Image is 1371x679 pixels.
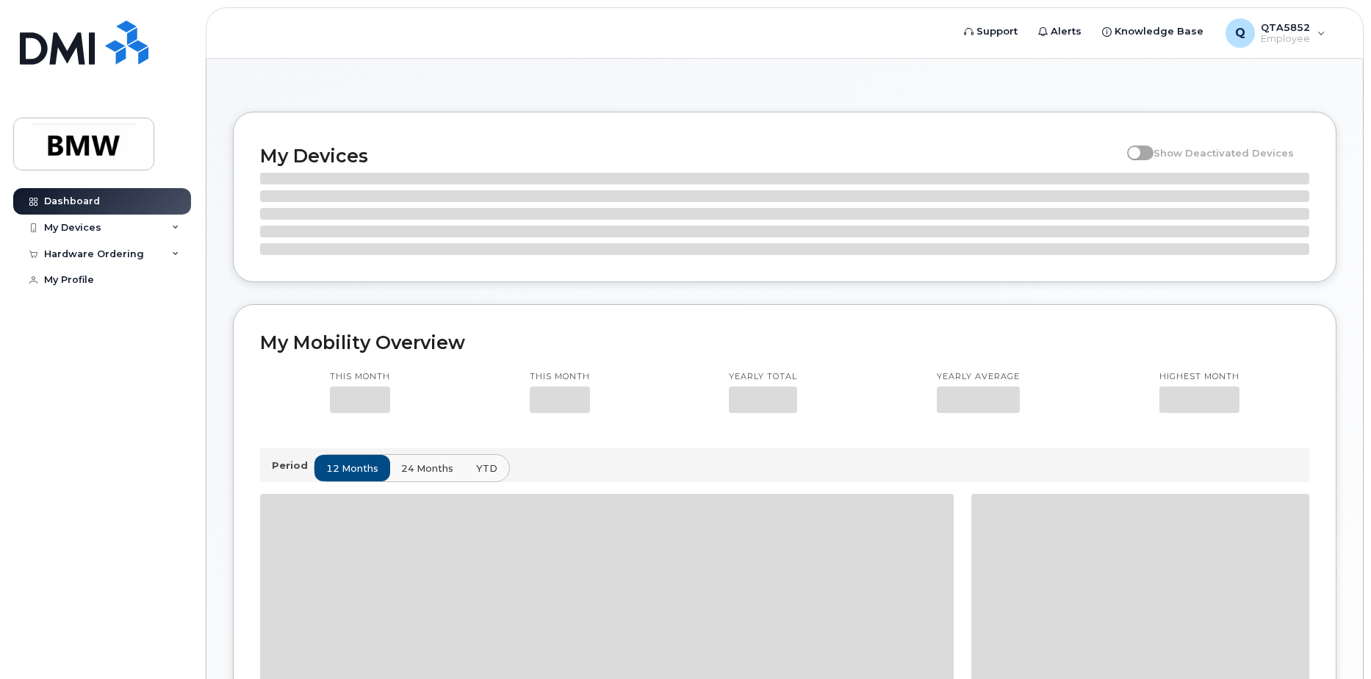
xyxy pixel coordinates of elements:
[260,145,1120,167] h2: My Devices
[330,371,390,383] p: This month
[272,459,314,473] p: Period
[729,371,797,383] p: Yearly total
[1127,139,1139,151] input: Show Deactivated Devices
[937,371,1020,383] p: Yearly average
[1159,371,1239,383] p: Highest month
[530,371,590,383] p: This month
[401,461,453,475] span: 24 months
[1154,147,1294,159] span: Show Deactivated Devices
[260,331,1309,353] h2: My Mobility Overview
[476,461,497,475] span: YTD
